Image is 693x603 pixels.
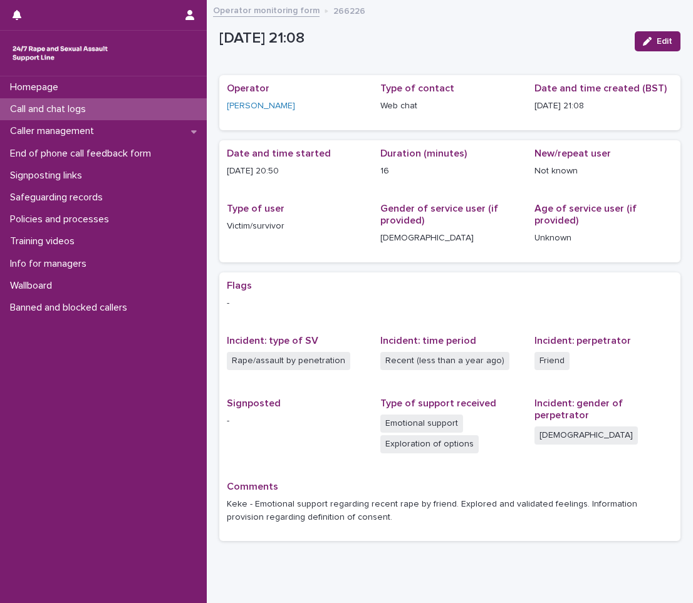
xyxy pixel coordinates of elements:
[5,103,96,115] p: Call and chat logs
[534,398,623,420] span: Incident: gender of perpetrator
[380,336,476,346] span: Incident: time period
[5,235,85,247] p: Training videos
[534,232,673,245] p: Unknown
[534,426,638,445] span: [DEMOGRAPHIC_DATA]
[5,148,161,160] p: End of phone call feedback form
[5,302,137,314] p: Banned and blocked callers
[213,3,320,17] a: Operator monitoring form
[227,336,318,346] span: Incident: type of SV
[635,31,680,51] button: Edit
[380,204,498,225] span: Gender of service user (if provided)
[380,352,509,370] span: Recent (less than a year ago)
[10,41,110,66] img: rhQMoQhaT3yELyF149Cw
[5,280,62,292] p: Wallboard
[380,165,519,178] p: 16
[534,352,570,370] span: Friend
[657,37,672,46] span: Edit
[227,352,350,370] span: Rape/assault by penetration
[380,398,496,408] span: Type of support received
[227,482,278,492] span: Comments
[534,204,637,225] span: Age of service user (if provided)
[534,148,611,158] span: New/repeat user
[534,336,631,346] span: Incident: perpetrator
[380,435,479,453] span: Exploration of options
[227,297,673,310] p: -
[534,100,673,113] p: [DATE] 21:08
[5,214,119,225] p: Policies and processes
[380,148,467,158] span: Duration (minutes)
[380,83,454,93] span: Type of contact
[227,220,365,233] p: Victim/survivor
[534,165,673,178] p: Not known
[5,192,113,204] p: Safeguarding records
[227,148,331,158] span: Date and time started
[5,81,68,93] p: Homepage
[380,232,519,245] p: [DEMOGRAPHIC_DATA]
[219,29,625,48] p: [DATE] 21:08
[380,415,463,433] span: Emotional support
[227,281,252,291] span: Flags
[227,100,295,113] a: [PERSON_NAME]
[380,100,519,113] p: Web chat
[534,83,667,93] span: Date and time created (BST)
[227,398,281,408] span: Signposted
[227,415,365,428] p: -
[5,170,92,182] p: Signposting links
[227,83,269,93] span: Operator
[5,125,104,137] p: Caller management
[333,3,365,17] p: 266226
[5,258,96,270] p: Info for managers
[227,204,284,214] span: Type of user
[227,165,365,178] p: [DATE] 20:50
[227,498,673,524] p: Keke - Emotional support regarding recent rape by friend. Explored and validated feelings. Inform...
